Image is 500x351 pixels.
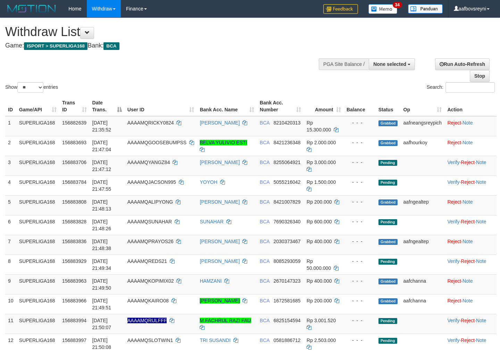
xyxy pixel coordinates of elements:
a: [PERSON_NAME] [200,258,240,264]
span: AAAAMQSUNAHAR [127,219,172,224]
div: - - - [347,337,373,344]
td: SUPERLIGA168 [16,314,59,334]
td: 9 [5,274,16,294]
a: Note [476,219,486,224]
span: Grabbed [378,279,398,284]
button: None selected [369,58,415,70]
td: 1 [5,116,16,136]
th: Balance [344,96,376,116]
a: Note [462,278,473,284]
td: aafhourkoy [401,136,445,156]
span: Pending [378,160,397,166]
a: Note [462,199,473,205]
th: Status [376,96,401,116]
div: - - - [347,258,373,265]
div: - - - [347,238,373,245]
td: SUPERLIGA168 [16,235,59,255]
a: Reject [447,120,461,126]
span: Rp 2.000.000 [307,140,336,145]
span: Grabbed [378,239,398,245]
img: panduan.png [408,4,443,14]
td: 5 [5,195,16,215]
a: Note [476,337,486,343]
img: MOTION_logo.png [5,3,58,14]
span: Rp 50.000.000 [307,258,331,271]
a: Reject [461,179,475,185]
span: Rp 2.503.000 [307,337,336,343]
td: · [444,195,497,215]
td: · [444,136,497,156]
span: BCA [260,160,269,165]
span: Pending [378,338,397,344]
div: - - - [347,198,373,205]
span: 156883808 [62,199,86,205]
a: [PERSON_NAME] [200,239,240,244]
a: Verify [447,160,459,165]
span: Copy 2030373467 to clipboard [274,239,301,244]
span: Copy 8210420313 to clipboard [274,120,301,126]
a: Note [462,239,473,244]
span: AAAAMQGOOSEBUMPSS [127,140,186,145]
a: Reject [461,219,475,224]
span: Rp 15.300.000 [307,120,331,132]
td: 2 [5,136,16,156]
td: · [444,116,497,136]
a: Verify [447,318,459,323]
h1: Withdraw List [5,25,326,39]
a: Reject [447,199,461,205]
span: BCA [260,318,269,323]
a: YOYOH [200,179,217,185]
a: TRI SUSANDI [200,337,231,343]
a: Reject [447,278,461,284]
td: · [444,274,497,294]
span: Grabbed [378,199,398,205]
h4: Game: Bank: [5,42,326,49]
td: · [444,235,497,255]
td: aafngealtep [401,195,445,215]
td: 10 [5,294,16,314]
span: Copy 8085293059 to clipboard [274,258,301,264]
div: - - - [347,218,373,225]
td: aafneangsreypich [401,116,445,136]
span: Rp 600.000 [307,219,332,224]
td: aafngealtep [401,235,445,255]
td: · · [444,314,497,334]
th: ID [5,96,16,116]
span: [DATE] 21:49:50 [92,278,111,291]
span: AAAAMQKAIRO08 [127,298,169,303]
span: AAAAMQJACSON995 [127,179,176,185]
span: 34 [393,2,402,8]
td: · · [444,175,497,195]
div: - - - [347,277,373,284]
td: SUPERLIGA168 [16,116,59,136]
span: Rp 400.000 [307,278,332,284]
a: [PERSON_NAME] [200,120,240,126]
span: BCA [260,298,269,303]
span: Pending [378,318,397,324]
div: - - - [347,139,373,146]
th: Action [444,96,497,116]
td: · · [444,255,497,274]
td: · · [444,156,497,175]
a: HAMZANI [200,278,222,284]
a: [PERSON_NAME] [200,199,240,205]
span: BCA [260,337,269,343]
span: [DATE] 21:49:51 [92,298,111,310]
a: Reject [461,258,475,264]
span: AAAAMQKOPIMIX02 [127,278,174,284]
span: 156883997 [62,337,86,343]
input: Search: [445,82,495,93]
span: [DATE] 21:48:38 [92,239,111,251]
span: Rp 400.000 [307,239,332,244]
span: AAAAMQREDS21 [127,258,167,264]
td: 4 [5,175,16,195]
td: 8 [5,255,16,274]
a: Verify [447,179,459,185]
span: Copy 8421007829 to clipboard [274,199,301,205]
span: BCA [260,278,269,284]
span: [DATE] 21:49:34 [92,258,111,271]
span: [DATE] 21:35:52 [92,120,111,132]
td: aafchanna [401,294,445,314]
span: 156883966 [62,298,86,303]
span: 156883836 [62,239,86,244]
